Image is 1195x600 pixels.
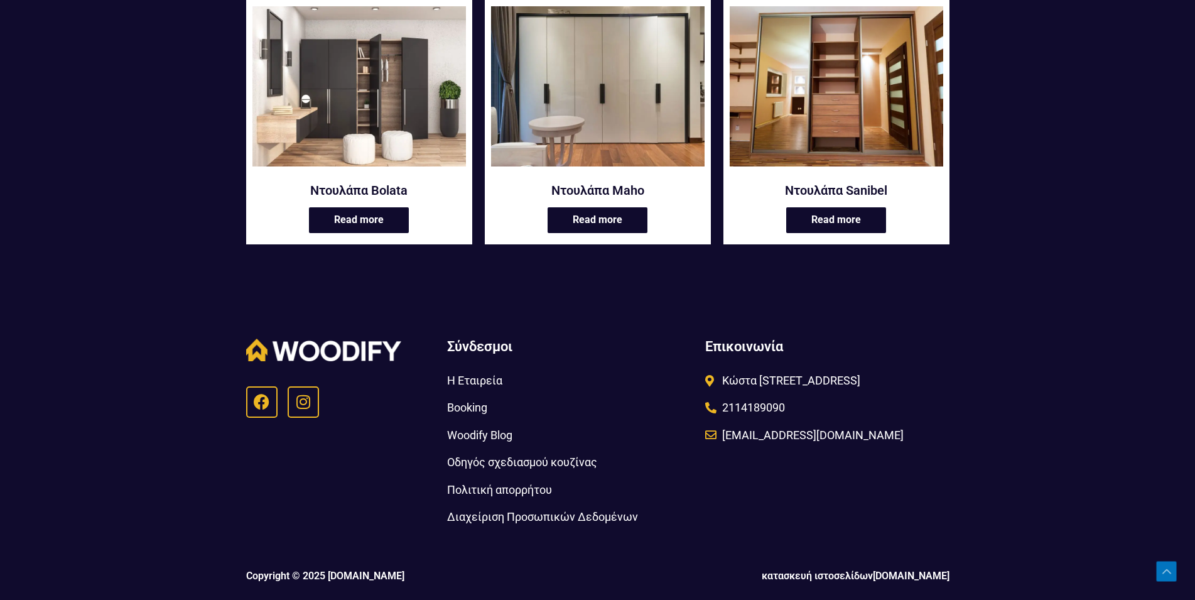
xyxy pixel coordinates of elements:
p: κατασκευή ιστοσελίδων [604,571,949,581]
span: Σύνδεσμοι [447,339,512,354]
p: Copyright © 2025 [DOMAIN_NAME] [246,571,592,581]
a: Ντουλάπα Sanibel [730,6,943,175]
a: [EMAIL_ADDRESS][DOMAIN_NAME] [705,425,947,445]
span: Κώστα [STREET_ADDRESS] [719,370,860,391]
a: Read more about “Ντουλάπα Sanibel” [786,207,886,233]
a: Ντουλάπα Maho [491,6,705,175]
span: [EMAIL_ADDRESS][DOMAIN_NAME] [719,425,904,445]
a: Πολιτική απορρήτου [447,479,692,500]
a: 2114189090 [705,397,947,418]
a: Read more about “Ντουλάπα Bolata” [309,207,409,233]
a: Ντουλάπα Bolata [252,182,466,199]
span: Επικοινωνία [705,339,783,354]
span: Διαχείριση Προσωπικών Δεδομένων [447,506,638,527]
a: [DOMAIN_NAME] [873,570,949,582]
a: Η Εταιρεία [447,370,692,391]
a: Οδηγός σχεδιασμού κουζίνας [447,452,692,472]
span: Η Εταιρεία [447,370,502,391]
a: Ντουλάπα Maho [491,182,705,199]
span: Booking [447,397,487,418]
a: Read more about “Ντουλάπα Maho” [548,207,647,233]
a: Booking [447,397,692,418]
a: Ντουλάπα Bolata [252,6,466,175]
span: Πολιτική απορρήτου [447,479,552,500]
a: Κώστα [STREET_ADDRESS] [705,370,947,391]
span: 2114189090 [719,397,785,418]
a: Woodify Blog [447,425,692,445]
img: Woodify [246,339,401,361]
a: Ντουλάπα Sanibel [730,182,943,199]
a: Διαχείριση Προσωπικών Δεδομένων [447,506,692,527]
span: Woodify Blog [447,425,512,445]
span: Οδηγός σχεδιασμού κουζίνας [447,452,597,472]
